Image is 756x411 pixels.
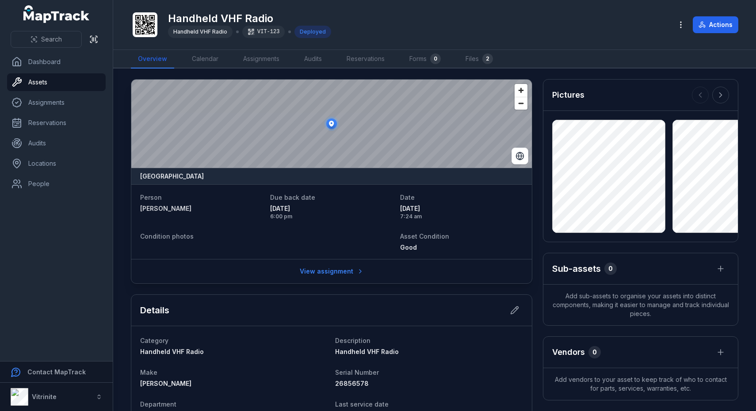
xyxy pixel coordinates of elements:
[400,204,523,220] time: 10/9/2025, 7:24:33 am
[604,263,617,275] div: 0
[270,204,393,220] time: 10/9/2025, 6:00:00 pm
[335,369,379,376] span: Serial Number
[588,346,601,358] div: 0
[32,393,57,400] strong: Vitrinite
[140,400,176,408] span: Department
[270,194,315,201] span: Due back date
[140,369,157,376] span: Make
[140,304,169,316] h2: Details
[131,80,532,168] canvas: Map
[515,84,527,97] button: Zoom in
[140,172,204,181] strong: [GEOGRAPHIC_DATA]
[294,26,331,38] div: Deployed
[552,346,585,358] h3: Vendors
[335,348,399,355] span: Handheld VHF Radio
[515,97,527,110] button: Zoom out
[402,50,448,68] a: Forms0
[236,50,286,68] a: Assignments
[7,155,106,172] a: Locations
[693,16,738,33] button: Actions
[458,50,500,68] a: Files2
[335,400,389,408] span: Last service date
[140,348,204,355] span: Handheld VHF Radio
[173,28,227,35] span: Handheld VHF Radio
[294,263,370,280] a: View assignment
[335,337,370,344] span: Description
[131,50,174,68] a: Overview
[400,194,415,201] span: Date
[27,368,86,376] strong: Contact MapTrack
[140,204,263,213] a: [PERSON_NAME]
[400,232,449,240] span: Asset Condition
[140,194,162,201] span: Person
[185,50,225,68] a: Calendar
[242,26,285,38] div: VIT-123
[340,50,392,68] a: Reservations
[270,213,393,220] span: 6:00 pm
[552,263,601,275] h2: Sub-assets
[7,114,106,132] a: Reservations
[7,175,106,193] a: People
[552,89,584,101] h3: Pictures
[7,94,106,111] a: Assignments
[543,368,738,400] span: Add vendors to your asset to keep track of who to contact for parts, services, warranties, etc.
[7,134,106,152] a: Audits
[400,204,523,213] span: [DATE]
[11,31,82,48] button: Search
[140,380,191,387] span: [PERSON_NAME]
[512,148,528,164] button: Switch to Satellite View
[140,232,194,240] span: Condition photos
[7,53,106,71] a: Dashboard
[482,53,493,64] div: 2
[430,53,441,64] div: 0
[297,50,329,68] a: Audits
[400,213,523,220] span: 7:24 am
[335,380,369,387] span: 26856578
[543,285,738,325] span: Add sub-assets to organise your assets into distinct components, making it easier to manage and t...
[7,73,106,91] a: Assets
[168,11,331,26] h1: Handheld VHF Radio
[400,244,417,251] span: Good
[140,337,168,344] span: Category
[270,204,393,213] span: [DATE]
[23,5,90,23] a: MapTrack
[41,35,62,44] span: Search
